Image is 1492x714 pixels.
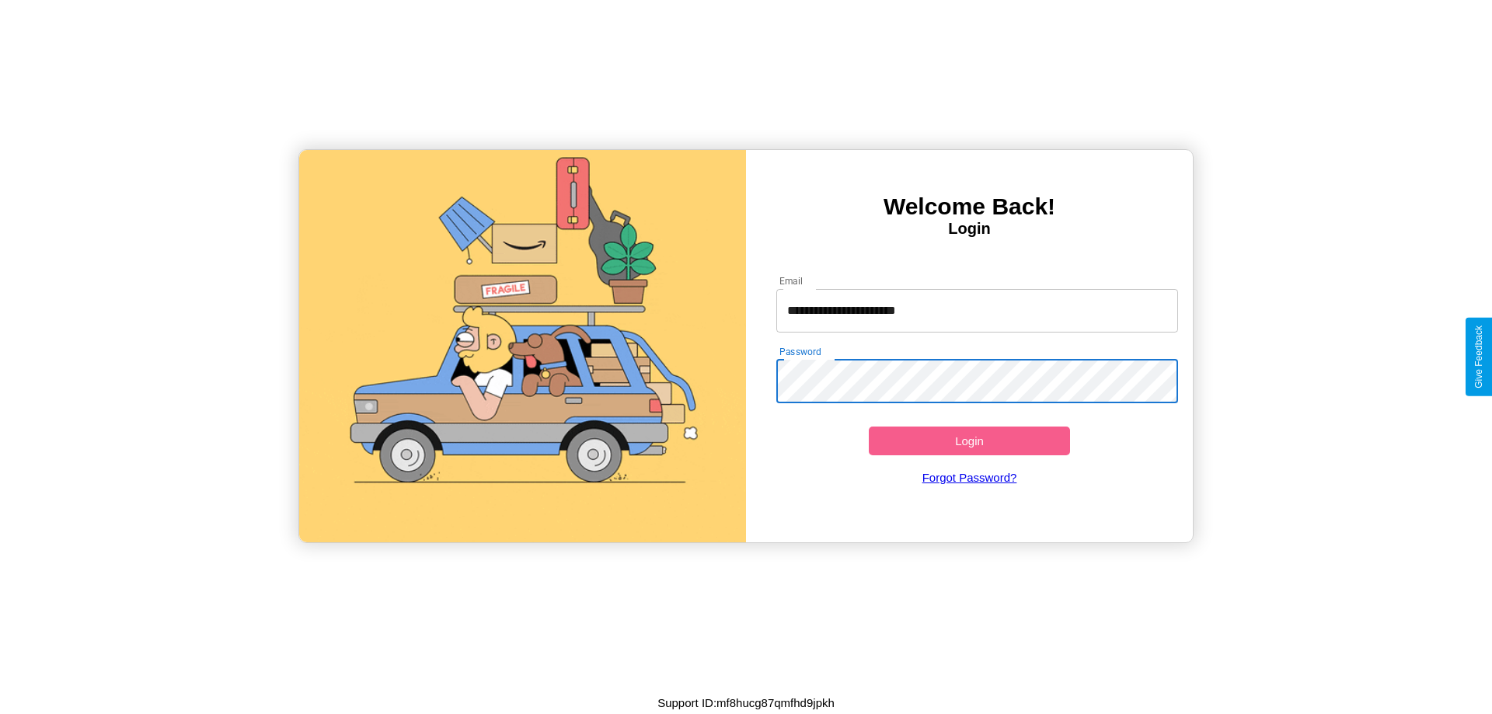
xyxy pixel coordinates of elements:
h3: Welcome Back! [746,193,1193,220]
img: gif [299,150,746,542]
label: Password [779,345,821,358]
h4: Login [746,220,1193,238]
p: Support ID: mf8hucg87qmfhd9jpkh [657,692,835,713]
a: Forgot Password? [769,455,1171,500]
button: Login [869,427,1070,455]
div: Give Feedback [1473,326,1484,388]
label: Email [779,274,804,287]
